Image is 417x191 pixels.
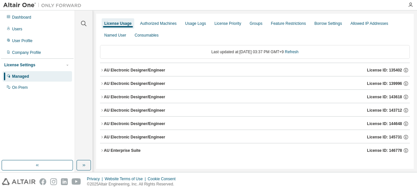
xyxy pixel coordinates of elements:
[148,176,179,182] div: Cookie Consent
[100,45,410,59] div: Last updated at: [DATE] 03:37 PM GMT+9
[12,50,41,55] div: Company Profile
[50,178,57,185] img: instagram.svg
[214,21,241,26] div: License Priority
[367,135,402,140] span: License ID: 145731
[39,178,46,185] img: facebook.svg
[61,178,68,185] img: linkedin.svg
[367,121,402,126] span: License ID: 144648
[367,68,402,73] span: License ID: 135402
[100,76,410,91] button: AU Electronic Designer/EngineerLicense ID: 139996
[4,62,35,68] div: License Settings
[104,135,165,140] div: AU Electronic Designer/Engineer
[271,21,306,26] div: Feature Restrictions
[87,176,105,182] div: Privacy
[104,108,165,113] div: AU Electronic Designer/Engineer
[12,38,33,43] div: User Profile
[351,21,388,26] div: Allowed IP Addresses
[104,68,165,73] div: AU Electronic Designer/Engineer
[104,94,165,100] div: AU Electronic Designer/Engineer
[367,108,402,113] span: License ID: 143712
[87,182,180,187] p: © 2025 Altair Engineering, Inc. All Rights Reserved.
[314,21,342,26] div: Borrow Settings
[367,81,402,86] span: License ID: 139996
[250,21,262,26] div: Groups
[104,81,165,86] div: AU Electronic Designer/Engineer
[105,176,148,182] div: Website Terms of Use
[2,178,36,185] img: altair_logo.svg
[185,21,206,26] div: Usage Logs
[100,117,410,131] button: AU Electronic Designer/EngineerLicense ID: 144648
[72,178,81,185] img: youtube.svg
[367,94,402,100] span: License ID: 143618
[100,143,410,158] button: AU Enterprise SuiteLicense ID: 146778
[12,26,22,32] div: Users
[100,130,410,144] button: AU Electronic Designer/EngineerLicense ID: 145731
[12,85,28,90] div: On Prem
[104,33,126,38] div: Named User
[104,121,165,126] div: AU Electronic Designer/Engineer
[12,15,31,20] div: Dashboard
[12,74,29,79] div: Managed
[140,21,177,26] div: Authorized Machines
[285,50,298,54] a: Refresh
[100,63,410,77] button: AU Electronic Designer/EngineerLicense ID: 135402
[3,2,85,8] img: Altair One
[135,33,158,38] div: Consumables
[367,148,402,153] span: License ID: 146778
[100,103,410,118] button: AU Electronic Designer/EngineerLicense ID: 143712
[104,148,141,153] div: AU Enterprise Suite
[104,21,132,26] div: License Usage
[100,90,410,104] button: AU Electronic Designer/EngineerLicense ID: 143618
